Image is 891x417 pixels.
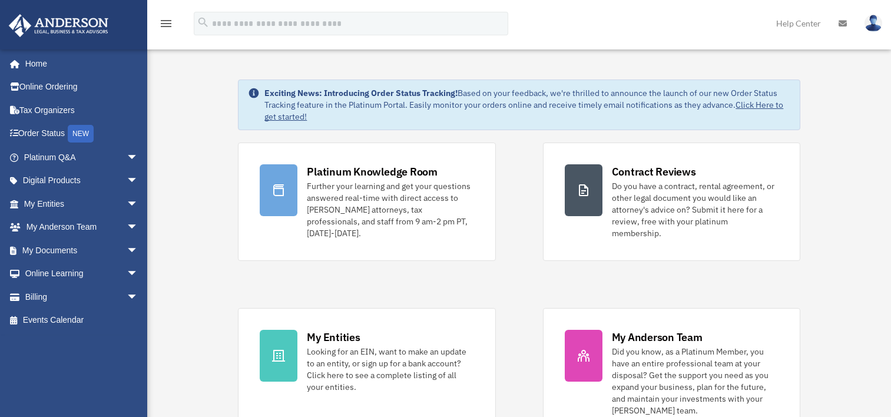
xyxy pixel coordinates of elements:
[5,14,112,37] img: Anderson Advisors Platinum Portal
[307,164,438,179] div: Platinum Knowledge Room
[8,98,156,122] a: Tax Organizers
[197,16,210,29] i: search
[127,262,150,286] span: arrow_drop_down
[307,330,360,345] div: My Entities
[8,216,156,239] a: My Anderson Teamarrow_drop_down
[159,21,173,31] a: menu
[8,145,156,169] a: Platinum Q&Aarrow_drop_down
[8,262,156,286] a: Online Learningarrow_drop_down
[127,285,150,309] span: arrow_drop_down
[612,346,779,416] div: Did you know, as a Platinum Member, you have an entire professional team at your disposal? Get th...
[127,169,150,193] span: arrow_drop_down
[238,143,495,261] a: Platinum Knowledge Room Further your learning and get your questions answered real-time with dire...
[159,16,173,31] i: menu
[543,143,800,261] a: Contract Reviews Do you have a contract, rental agreement, or other legal document you would like...
[307,346,473,393] div: Looking for an EIN, want to make an update to an entity, or sign up for a bank account? Click her...
[307,180,473,239] div: Further your learning and get your questions answered real-time with direct access to [PERSON_NAM...
[612,330,703,345] div: My Anderson Team
[8,122,156,146] a: Order StatusNEW
[612,164,696,179] div: Contract Reviews
[8,309,156,332] a: Events Calendar
[612,180,779,239] div: Do you have a contract, rental agreement, or other legal document you would like an attorney's ad...
[8,169,156,193] a: Digital Productsarrow_drop_down
[127,145,150,170] span: arrow_drop_down
[264,87,790,123] div: Based on your feedback, we're thrilled to announce the launch of our new Order Status Tracking fe...
[127,192,150,216] span: arrow_drop_down
[864,15,882,32] img: User Pic
[264,100,783,122] a: Click Here to get started!
[127,239,150,263] span: arrow_drop_down
[8,75,156,99] a: Online Ordering
[8,239,156,262] a: My Documentsarrow_drop_down
[8,52,150,75] a: Home
[264,88,458,98] strong: Exciting News: Introducing Order Status Tracking!
[8,285,156,309] a: Billingarrow_drop_down
[127,216,150,240] span: arrow_drop_down
[68,125,94,143] div: NEW
[8,192,156,216] a: My Entitiesarrow_drop_down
